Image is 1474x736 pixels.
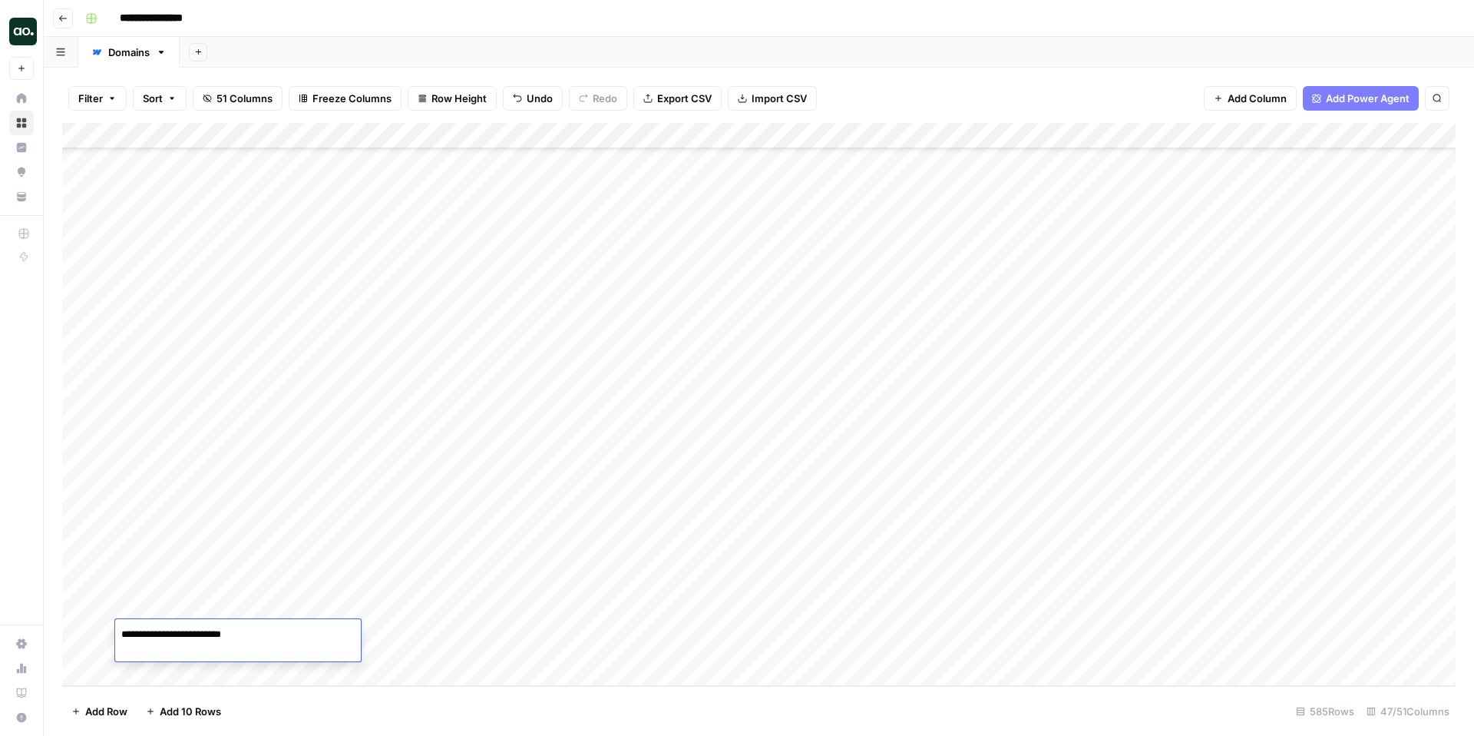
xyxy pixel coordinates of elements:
button: Add 10 Rows [137,699,230,724]
span: Freeze Columns [312,91,392,106]
button: Import CSV [728,86,817,111]
div: 47/51 Columns [1360,699,1456,724]
span: 51 Columns [216,91,273,106]
button: Sort [133,86,187,111]
button: Add Column [1204,86,1297,111]
span: Add 10 Rows [160,704,221,719]
a: Browse [9,111,34,135]
a: Opportunities [9,160,34,184]
span: Undo [527,91,553,106]
div: 585 Rows [1290,699,1360,724]
span: Row Height [431,91,487,106]
button: Add Row [62,699,137,724]
a: Insights [9,135,34,160]
img: AO Internal Ops Logo [9,18,37,45]
button: Filter [68,86,127,111]
span: Export CSV [657,91,712,106]
button: Export CSV [633,86,722,111]
span: Add Power Agent [1326,91,1410,106]
div: Domains [108,45,150,60]
span: Import CSV [752,91,807,106]
a: Usage [9,656,34,681]
button: Undo [503,86,563,111]
button: Freeze Columns [289,86,402,111]
span: Add Column [1228,91,1287,106]
button: Add Power Agent [1303,86,1419,111]
button: Redo [569,86,627,111]
button: 51 Columns [193,86,283,111]
button: Row Height [408,86,497,111]
a: Learning Hub [9,681,34,705]
span: Add Row [85,704,127,719]
a: Your Data [9,184,34,209]
a: Domains [78,37,180,68]
a: Settings [9,632,34,656]
a: Home [9,86,34,111]
button: Workspace: AO Internal Ops [9,12,34,51]
span: Redo [593,91,617,106]
span: Filter [78,91,103,106]
button: Help + Support [9,705,34,730]
span: Sort [143,91,163,106]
